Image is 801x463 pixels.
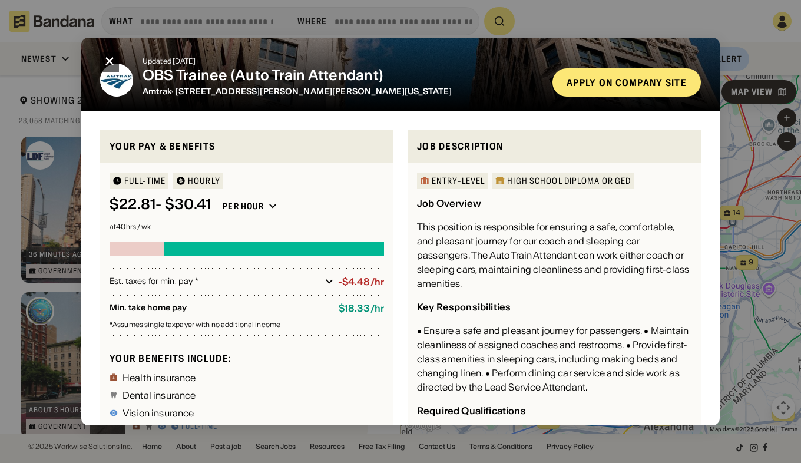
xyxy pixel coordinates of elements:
div: Assumes single taxpayer with no additional income [110,321,384,328]
div: $ 22.81 - $30.41 [110,196,211,213]
div: Updated [DATE] [143,58,543,65]
img: Amtrak logo [100,64,133,97]
div: Apply on company site [567,78,687,87]
div: Your benefits include: [110,352,384,365]
div: at 40 hrs / wk [110,223,384,230]
div: Full-time [124,177,166,185]
div: Est. taxes for min. pay * [110,276,320,287]
div: OBS Trainee (Auto Train Attendant) [143,67,543,84]
div: High School Diploma or GED [507,177,631,185]
div: Your pay & benefits [110,139,384,154]
div: -$4.48/hr [338,276,384,287]
div: Entry-Level [432,177,485,185]
div: HOURLY [188,177,220,185]
div: • Ensure a safe and pleasant journey for passengers. • Maintain cleanliness of assigned coaches a... [417,323,691,394]
div: · [STREET_ADDRESS][PERSON_NAME][PERSON_NAME][US_STATE] [143,87,543,97]
div: Min. take home pay [110,303,329,314]
span: Amtrak [143,86,171,97]
div: Required Qualifications [417,405,526,416]
div: $ 18.33 / hr [339,303,384,314]
div: Key Responsibilities [417,301,511,313]
div: This position is responsible for ensuring a safe, comfortable, and pleasant journey for our coach... [417,220,691,290]
div: Dental insurance [123,391,196,400]
div: Vision insurance [123,408,194,418]
div: Job Description [417,139,691,154]
div: Job Overview [417,197,481,209]
div: Per hour [223,201,264,211]
div: Health insurance [123,373,196,382]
